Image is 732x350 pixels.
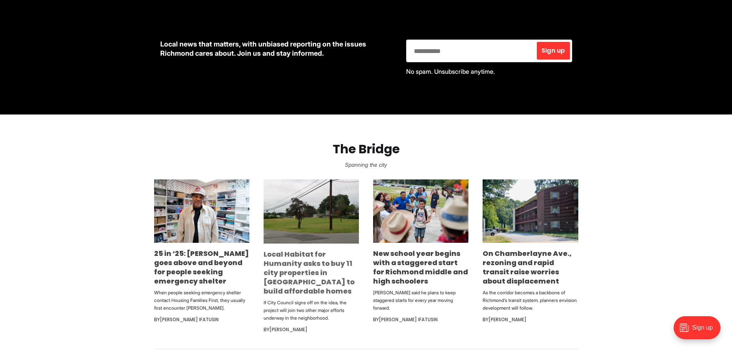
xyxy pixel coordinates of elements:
[483,315,578,324] div: By
[483,289,578,312] p: As the corridor becomes a backbone of Richmond’s transit system, planners envision development wi...
[379,316,438,323] a: [PERSON_NAME] Ifatusin
[667,312,732,350] iframe: portal-trigger
[154,249,249,286] a: 25 in ‘25: [PERSON_NAME] goes above and beyond for people seeking emergency shelter
[160,40,394,58] p: Local news that matters, with unbiased reporting on the issues Richmond cares about. Join us and ...
[488,316,526,323] a: [PERSON_NAME]
[154,179,249,243] img: 25 in ‘25: Rodney Hopkins goes above and beyond for people seeking emergency shelter
[269,326,307,333] a: [PERSON_NAME]
[483,179,578,243] img: On Chamberlayne Ave., rezoning and rapid transit raise worries about displacement
[264,179,359,244] img: Local Habitat for Humanity asks to buy 11 city properties in Northside to build affordable homes
[483,249,572,286] a: On Chamberlayne Ave., rezoning and rapid transit raise worries about displacement
[373,249,468,286] a: New school year begins with a staggered start for Richmond middle and high schoolers
[537,42,569,60] button: Sign up
[12,159,720,170] p: Spanning the city
[264,249,355,296] a: Local Habitat for Humanity asks to buy 11 city properties in [GEOGRAPHIC_DATA] to build affordabl...
[373,315,468,324] div: By
[264,325,359,334] div: By
[373,179,468,243] img: New school year begins with a staggered start for Richmond middle and high schoolers
[12,142,720,156] h2: The Bridge
[160,316,219,323] a: [PERSON_NAME] Ifatusin
[154,289,249,312] p: When people seeking emergency shelter contact Housing Families First, they usually first encounte...
[541,48,565,54] span: Sign up
[373,289,468,312] p: [PERSON_NAME] said he plans to keep staggered starts for every year moving forward.
[154,315,249,324] div: By
[406,68,495,75] span: No spam. Unsubscribe anytime.
[264,299,359,322] p: If City Council signs off on the idea, the project will join two other major efforts underway in ...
